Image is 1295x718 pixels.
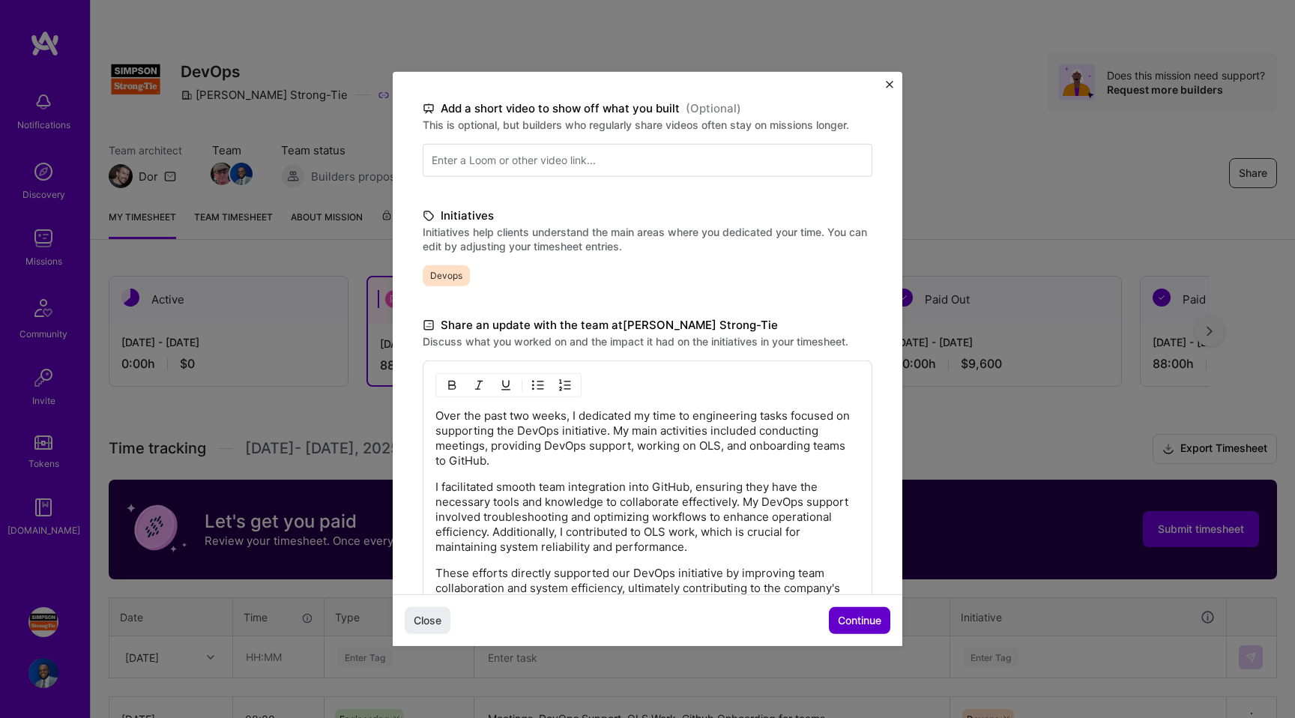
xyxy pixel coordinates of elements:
span: Close [414,613,441,628]
img: Italic [473,379,485,391]
label: Initiatives help clients understand the main areas where you dedicated your time. You can edit by... [423,225,872,253]
img: Bold [446,379,458,391]
input: Enter a Loom or other video link... [423,144,872,177]
button: Close [405,607,450,634]
button: Close [886,81,893,97]
p: These efforts directly supported our DevOps initiative by improving team collaboration and system... [435,566,860,611]
label: Discuss what you worked on and the impact it had on the initiatives in your timesheet. [423,334,872,349]
span: Continue [838,613,881,628]
img: UL [532,379,544,391]
span: Devops [423,265,470,286]
p: Over the past two weeks, I dedicated my time to engineering tasks focused on supporting the DevOp... [435,408,860,468]
p: I facilitated smooth team integration into GitHub, ensuring they have the necessary tools and kno... [435,480,860,555]
label: Initiatives [423,207,872,225]
i: icon TagBlack [423,208,435,225]
span: (Optional) [686,100,741,118]
label: This is optional, but builders who regularly share videos often stay on missions longer. [423,118,872,132]
i: icon TvBlack [423,100,435,118]
label: Add a short video to show off what you built [423,100,872,118]
img: Underline [500,379,512,391]
img: OL [559,379,571,391]
i: icon DocumentBlack [423,317,435,334]
label: Share an update with the team at [PERSON_NAME] Strong-Tie [423,316,872,334]
button: Continue [829,607,890,634]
